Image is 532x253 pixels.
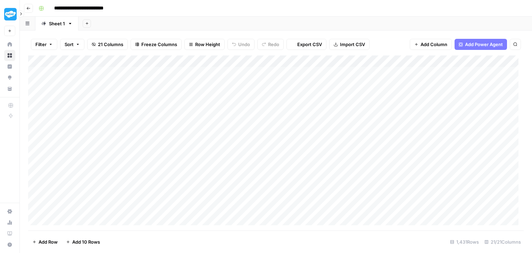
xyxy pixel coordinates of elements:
button: Export CSV [286,39,326,50]
button: Import CSV [329,39,369,50]
button: Undo [227,39,255,50]
button: Add 10 Rows [62,236,104,247]
button: Workspace: Twinkl [4,6,15,23]
a: Your Data [4,83,15,94]
button: Freeze Columns [131,39,182,50]
span: Add Power Agent [465,41,503,48]
button: Add Power Agent [455,39,507,50]
span: Sort [65,41,74,48]
a: Home [4,39,15,50]
div: 1,431 Rows [447,236,482,247]
span: Add Row [39,238,58,245]
a: Settings [4,206,15,217]
span: 21 Columns [98,41,123,48]
span: Add Column [421,41,447,48]
span: Redo [268,41,279,48]
img: Twinkl Logo [4,8,17,20]
span: Filter [35,41,47,48]
span: Export CSV [297,41,322,48]
button: Row Height [184,39,225,50]
button: Add Column [410,39,452,50]
span: Add 10 Rows [72,238,100,245]
a: Learning Hub [4,228,15,239]
a: Insights [4,61,15,72]
span: Freeze Columns [141,41,177,48]
div: Sheet 1 [49,20,65,27]
button: Help + Support [4,239,15,250]
button: Redo [257,39,284,50]
button: Add Row [28,236,62,247]
span: Undo [238,41,250,48]
span: Row Height [195,41,220,48]
a: Opportunities [4,72,15,83]
a: Sheet 1 [35,17,78,30]
button: Sort [60,39,84,50]
a: Browse [4,50,15,61]
div: 21/21 Columns [482,236,524,247]
a: Usage [4,217,15,228]
button: 21 Columns [87,39,128,50]
button: Filter [31,39,57,50]
span: Import CSV [340,41,365,48]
